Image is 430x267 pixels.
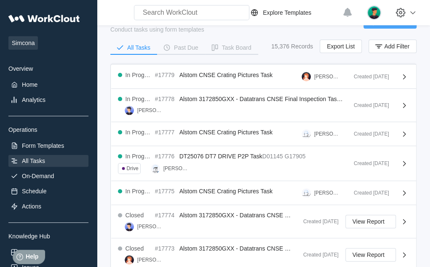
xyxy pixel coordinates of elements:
[22,173,54,179] div: On-Demand
[179,153,262,160] span: DT25076 DT7 DRIVE P2P Task
[314,74,340,80] div: [PERSON_NAME]
[296,219,339,224] div: Created [DATE]
[110,41,157,54] button: All Tasks
[137,257,163,263] div: [PERSON_NAME]
[22,142,64,149] div: Form Templates
[271,43,313,50] div: 15,376 Records
[137,224,163,230] div: [PERSON_NAME]
[111,122,416,146] a: In Progress#17777Alstom CNSE Crating Pictures Task[PERSON_NAME]Created [DATE]
[353,219,385,224] span: View Report
[155,245,176,252] div: #17773
[110,26,204,33] div: Conduct tasks using form templates
[285,153,306,160] mark: G17905
[179,129,272,136] span: Alstom CNSE Crating Pictures Task
[22,188,46,195] div: Schedule
[345,248,396,262] button: View Report
[8,140,88,152] a: Form Templates
[302,72,311,81] img: user-2.png
[111,65,416,89] a: In Progress#17779Alstom CNSE Crating Pictures Task[PERSON_NAME]Created [DATE]
[126,188,152,195] div: In Progress
[111,89,416,122] a: In Progress#17778Alstom 3172850GXX - Datatrans CNSE Final Inspection TaskM18822[PERSON_NAME]Creat...
[126,96,152,102] div: In Progress
[262,153,283,160] mark: D01145
[22,96,45,103] div: Analytics
[155,96,176,102] div: #17778
[179,72,272,78] span: Alstom CNSE Crating Pictures Task
[367,5,381,20] img: user.png
[155,212,176,219] div: #17774
[163,166,190,171] div: [PERSON_NAME]
[8,79,88,91] a: Home
[347,102,389,108] div: Created [DATE]
[327,43,355,49] span: Export List
[222,45,251,51] div: Task Board
[314,190,340,196] div: [PERSON_NAME]
[127,45,150,51] div: All Tasks
[157,41,205,54] button: Past Due
[111,146,416,181] a: In Progress#17776DT25076 DT7 DRIVE P2P TaskD01145G17905Drive[PERSON_NAME]Created [DATE]
[125,255,134,264] img: user-2.png
[179,245,340,252] span: Alstom 3172850GXX - Datatrans CNSE Final Inspection Task
[126,212,144,219] div: Closed
[8,185,88,197] a: Schedule
[179,212,340,219] span: Alstom 3172850GXX - Datatrans CNSE Final Inspection Task
[125,106,134,115] img: user-5.png
[155,153,176,160] div: #17776
[127,166,139,171] div: Drive
[353,252,385,258] span: View Report
[179,188,272,195] span: Alstom CNSE Crating Pictures Task
[111,181,416,205] a: In Progress#17775Alstom CNSE Crating Pictures Task[PERSON_NAME]Created [DATE]
[155,188,176,195] div: #17775
[125,222,134,231] img: user-5.png
[8,155,88,167] a: All Tasks
[126,153,152,160] div: In Progress
[174,45,198,51] div: Past Due
[22,158,45,164] div: All Tasks
[151,164,160,173] img: clout-01.png
[126,245,144,252] div: Closed
[314,131,340,137] div: [PERSON_NAME]
[296,252,339,258] div: Created [DATE]
[302,188,311,198] img: clout-09.png
[384,43,409,49] span: Add Filter
[8,36,38,50] span: Simcona
[8,233,88,240] div: Knowledge Hub
[369,40,417,53] button: Add Filter
[111,205,416,238] a: Closed#17774Alstom 3172850GXX - Datatrans CNSE Final Inspection Task[PERSON_NAME]Created [DATE]Vi...
[126,72,152,78] div: In Progress
[8,94,88,106] a: Analytics
[345,215,396,228] button: View Report
[249,8,338,18] a: Explore Templates
[22,81,37,88] div: Home
[263,9,311,16] div: Explore Templates
[134,5,249,20] input: Search WorkClout
[205,41,258,54] button: Task Board
[320,40,362,53] button: Export List
[179,96,343,102] span: Alstom 3172850GXX - Datatrans CNSE Final Inspection Task
[22,203,41,210] div: Actions
[155,129,176,136] div: #17777
[126,129,152,136] div: In Progress
[347,74,389,80] div: Created [DATE]
[155,72,176,78] div: #17779
[8,170,88,182] a: On-Demand
[347,190,389,196] div: Created [DATE]
[379,19,410,25] span: Create Task
[347,160,389,166] div: Created [DATE]
[8,126,88,133] div: Operations
[8,246,88,258] a: Assets
[8,65,88,72] div: Overview
[137,107,163,113] div: [PERSON_NAME]
[302,129,311,139] img: clout-09.png
[347,131,389,137] div: Created [DATE]
[8,200,88,212] a: Actions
